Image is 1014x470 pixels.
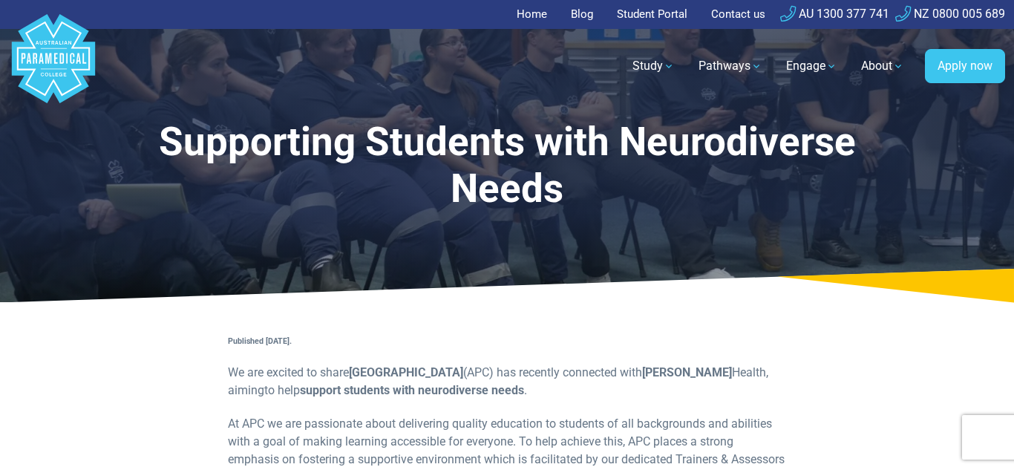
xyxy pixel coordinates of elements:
[895,7,1005,21] a: NZ 0800 005 689
[228,336,292,346] span: Published [DATE].
[463,365,642,379] span: (APC) has recently connected with
[852,45,913,87] a: About
[9,29,98,104] a: Australian Paramedical College
[925,49,1005,83] a: Apply now
[228,365,349,379] span: We are excited to share
[642,365,732,379] span: [PERSON_NAME]
[524,383,527,397] span: .
[264,383,300,397] span: to help
[134,119,881,213] h1: Supporting Students with Neurodiverse Needs
[780,7,889,21] a: AU 1300 377 741
[228,364,786,399] p: Health, aiming
[690,45,771,87] a: Pathways
[349,365,463,379] span: [GEOGRAPHIC_DATA]
[624,45,684,87] a: Study
[300,383,524,397] span: support students with neurodiverse needs
[777,45,846,87] a: Engage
